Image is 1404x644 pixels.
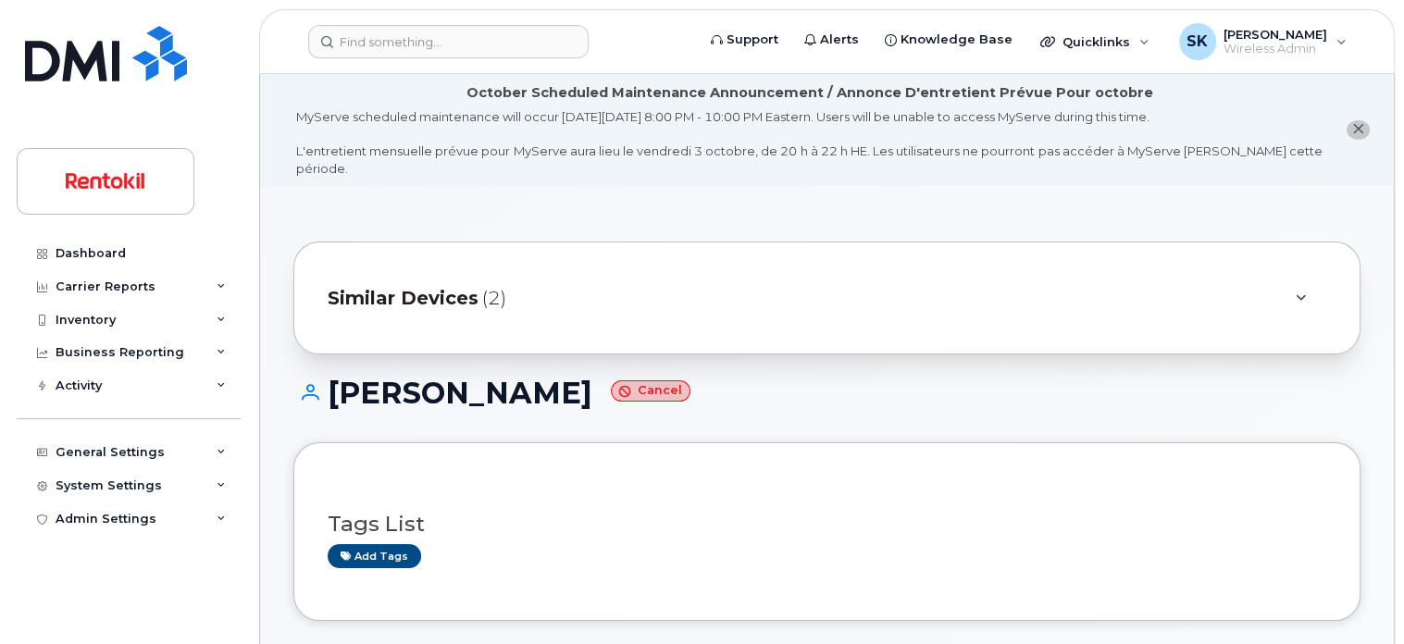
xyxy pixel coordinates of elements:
[1323,563,1390,630] iframe: Messenger Launcher
[328,513,1326,536] h3: Tags List
[482,285,506,312] span: (2)
[328,285,478,312] span: Similar Devices
[466,83,1153,103] div: October Scheduled Maintenance Announcement / Annonce D'entretient Prévue Pour octobre
[296,108,1323,177] div: MyServe scheduled maintenance will occur [DATE][DATE] 8:00 PM - 10:00 PM Eastern. Users will be u...
[611,380,690,402] small: Cancel
[1347,120,1370,140] button: close notification
[293,377,1361,409] h1: [PERSON_NAME]
[328,544,421,567] a: Add tags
